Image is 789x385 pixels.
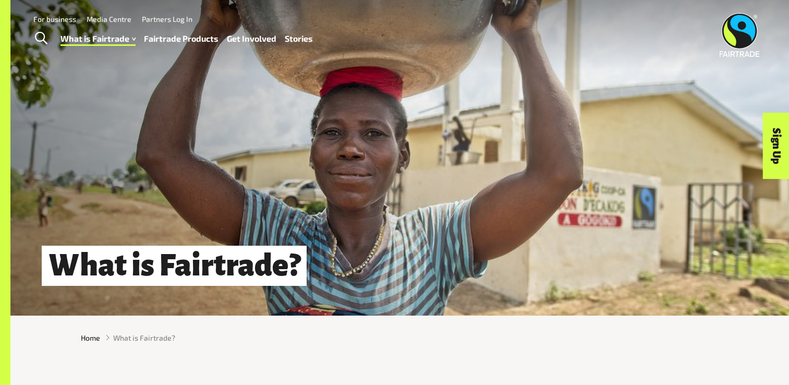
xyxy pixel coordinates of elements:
a: Partners Log In [142,15,192,23]
img: Fairtrade Australia New Zealand logo [720,13,760,57]
h1: What is Fairtrade? [42,246,307,286]
a: For business [33,15,76,23]
a: Media Centre [87,15,131,23]
a: What is Fairtrade [60,31,136,46]
span: What is Fairtrade? [113,332,175,343]
a: Fairtrade Products [144,31,219,46]
a: Stories [285,31,313,46]
a: Home [81,332,100,343]
a: Get Involved [227,31,276,46]
a: Toggle Search [28,26,54,52]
